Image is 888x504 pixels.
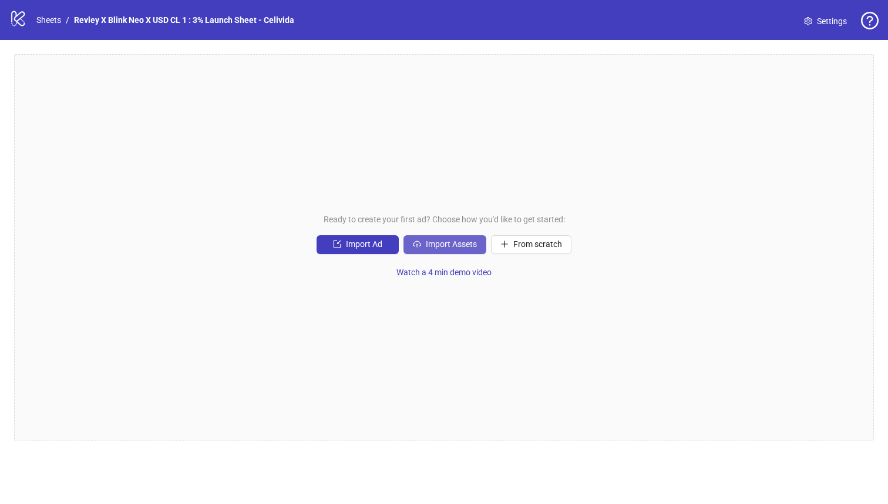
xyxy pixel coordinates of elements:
[861,12,879,29] span: question-circle
[500,240,509,248] span: plus
[491,235,571,254] button: From scratch
[817,15,847,28] span: Settings
[333,240,341,248] span: import
[387,263,501,282] button: Watch a 4 min demo video
[396,268,492,277] span: Watch a 4 min demo video
[346,239,382,249] span: Import Ad
[317,235,399,254] button: Import Ad
[795,12,856,31] a: Settings
[324,213,565,226] span: Ready to create your first ad? Choose how you'd like to get started:
[72,14,297,26] a: Revley X Blink Neo X USD CL 1 : 3% Launch Sheet - Celivida
[513,239,562,249] span: From scratch
[426,239,477,249] span: Import Assets
[403,235,486,254] button: Import Assets
[34,14,63,26] a: Sheets
[66,14,69,26] li: /
[413,240,421,248] span: cloud-upload
[804,17,812,25] span: setting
